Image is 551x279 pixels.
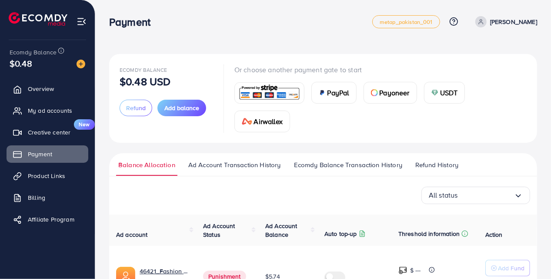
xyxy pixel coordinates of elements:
[120,100,152,116] button: Refund
[28,128,70,137] span: Creative center
[140,267,189,276] a: 46421_Fashion glam_1720427104165
[7,124,88,141] a: Creative centerNew
[265,222,297,239] span: Ad Account Balance
[431,89,438,96] img: card
[498,263,524,273] p: Add Fund
[188,160,281,170] span: Ad Account Transaction History
[458,188,514,202] input: Search for option
[410,265,421,276] p: $ ---
[7,145,88,163] a: Payment
[7,189,88,206] a: Billing
[7,211,88,228] a: Affiliate Program
[126,104,146,112] span: Refund
[7,80,88,97] a: Overview
[421,187,530,204] div: Search for option
[372,15,440,28] a: metap_pakistan_001
[164,104,199,112] span: Add balance
[9,12,67,26] img: logo
[157,100,206,116] button: Add balance
[424,82,465,104] a: cardUSDT
[28,150,52,158] span: Payment
[10,48,57,57] span: Ecomdy Balance
[415,160,458,170] span: Refund History
[398,266,407,275] img: top-up amount
[364,82,417,104] a: cardPayoneer
[380,87,410,98] span: Payoneer
[118,160,175,170] span: Balance Allocation
[242,118,252,125] img: card
[77,17,87,27] img: menu
[429,188,458,202] span: All status
[234,64,527,75] p: Or choose another payment gate to start
[485,260,530,276] button: Add Fund
[319,89,326,96] img: card
[371,89,378,96] img: card
[120,76,170,87] p: $0.48 USD
[28,84,54,93] span: Overview
[485,230,503,239] span: Action
[490,17,537,27] p: [PERSON_NAME]
[28,171,65,180] span: Product Links
[237,84,301,102] img: card
[116,230,148,239] span: Ad account
[234,82,304,104] a: card
[380,19,433,25] span: metap_pakistan_001
[440,87,458,98] span: USDT
[234,111,290,132] a: cardAirwallex
[327,87,349,98] span: PayPal
[398,229,460,239] p: Threshold information
[7,167,88,185] a: Product Links
[324,229,357,239] p: Auto top-up
[28,215,74,224] span: Affiliate Program
[7,102,88,119] a: My ad accounts
[28,193,45,202] span: Billing
[74,119,95,130] span: New
[109,16,157,28] h3: Payment
[472,16,537,27] a: [PERSON_NAME]
[203,222,235,239] span: Ad Account Status
[77,60,85,68] img: image
[120,66,167,74] span: Ecomdy Balance
[10,57,32,70] span: $0.48
[254,116,283,127] span: Airwallex
[28,106,72,115] span: My ad accounts
[294,160,402,170] span: Ecomdy Balance Transaction History
[311,82,357,104] a: cardPayPal
[514,240,544,272] iframe: Chat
